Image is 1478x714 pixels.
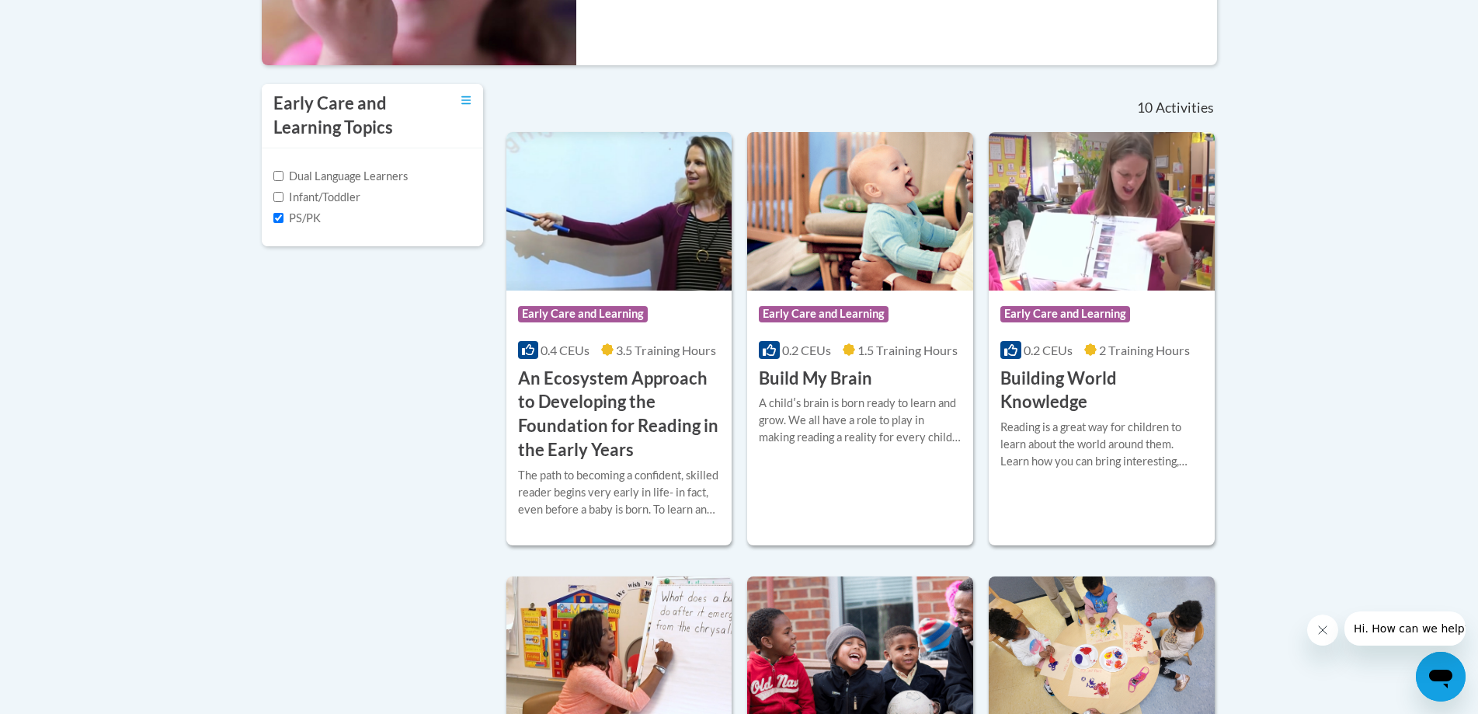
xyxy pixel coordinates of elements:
[1416,652,1466,702] iframe: Button to launch messaging window
[506,132,732,291] img: Course Logo
[273,192,283,202] input: Checkbox for Options
[616,343,716,357] span: 3.5 Training Hours
[541,343,589,357] span: 0.4 CEUs
[506,132,732,545] a: Course LogoEarly Care and Learning0.4 CEUs3.5 Training Hours An Ecosystem Approach to Developing ...
[1099,343,1190,357] span: 2 Training Hours
[759,367,872,391] h3: Build My Brain
[1137,99,1153,117] span: 10
[1156,99,1214,117] span: Activities
[1000,419,1203,470] div: Reading is a great way for children to learn about the world around them. Learn how you can bring...
[759,306,889,322] span: Early Care and Learning
[759,395,962,446] div: A childʹs brain is born ready to learn and grow. We all have a role to play in making reading a r...
[273,213,283,223] input: Checkbox for Options
[273,210,321,227] label: PS/PK
[1000,306,1130,322] span: Early Care and Learning
[1344,611,1466,646] iframe: Message from company
[857,343,958,357] span: 1.5 Training Hours
[518,467,721,518] div: The path to becoming a confident, skilled reader begins very early in life- in fact, even before ...
[518,306,648,322] span: Early Care and Learning
[273,171,283,181] input: Checkbox for Options
[1307,615,1338,646] iframe: Close message
[989,132,1215,291] img: Course Logo
[9,11,126,23] span: Hi. How can we help?
[747,132,973,545] a: Course LogoEarly Care and Learning0.2 CEUs1.5 Training Hours Build My BrainA childʹs brain is bor...
[989,132,1215,545] a: Course LogoEarly Care and Learning0.2 CEUs2 Training Hours Building World KnowledgeReading is a g...
[273,189,360,206] label: Infant/Toddler
[782,343,831,357] span: 0.2 CEUs
[1000,367,1203,415] h3: Building World Knowledge
[461,92,471,109] a: Toggle collapse
[1024,343,1073,357] span: 0.2 CEUs
[273,92,421,140] h3: Early Care and Learning Topics
[747,132,973,291] img: Course Logo
[273,168,408,185] label: Dual Language Learners
[518,367,721,462] h3: An Ecosystem Approach to Developing the Foundation for Reading in the Early Years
